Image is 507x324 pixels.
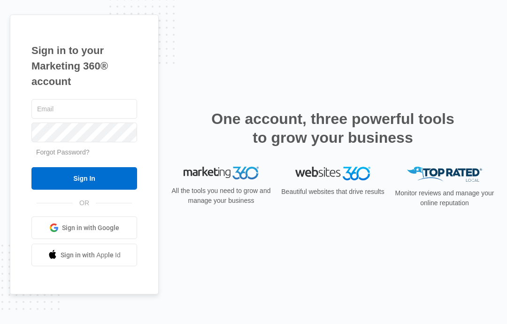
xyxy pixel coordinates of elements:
[31,99,137,119] input: Email
[62,223,119,233] span: Sign in with Google
[295,167,370,180] img: Websites 360
[31,43,137,89] h1: Sign in to your Marketing 360® account
[407,167,482,182] img: Top Rated Local
[36,148,90,156] a: Forgot Password?
[280,187,385,197] p: Beautiful websites that drive results
[31,167,137,190] input: Sign In
[31,244,137,266] a: Sign in with Apple Id
[73,198,96,208] span: OR
[184,167,259,180] img: Marketing 360
[208,109,457,147] h2: One account, three powerful tools to grow your business
[392,188,497,208] p: Monitor reviews and manage your online reputation
[31,216,137,239] a: Sign in with Google
[61,250,121,260] span: Sign in with Apple Id
[169,186,274,206] p: All the tools you need to grow and manage your business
